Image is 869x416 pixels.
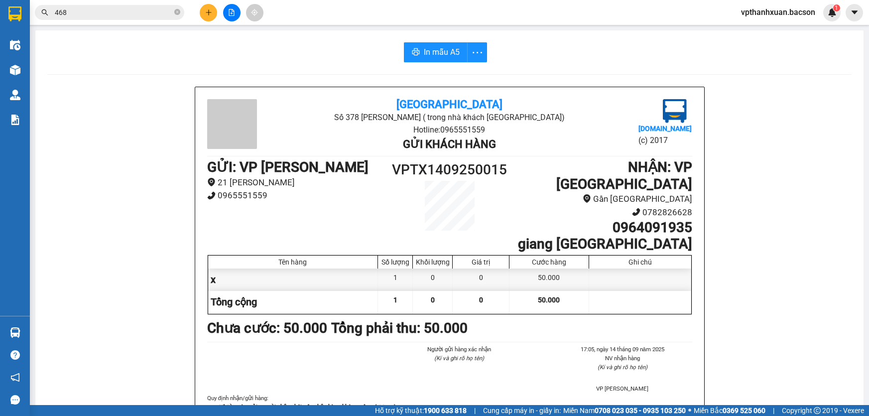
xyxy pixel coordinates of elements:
[510,206,692,219] li: 0782826628
[833,4,840,11] sup: 1
[207,176,389,189] li: 21 [PERSON_NAME]
[694,405,765,416] span: Miền Bắc
[453,269,509,291] div: 0
[403,138,496,150] b: Gửi khách hàng
[174,8,180,17] span: close-circle
[773,405,774,416] span: |
[510,192,692,206] li: Gần [GEOGRAPHIC_DATA]
[510,219,692,236] h1: 0964091935
[380,258,410,266] div: Số lượng
[846,4,863,21] button: caret-down
[553,345,692,354] li: 17:05, ngày 14 tháng 09 năm 2025
[207,191,216,200] span: phone
[563,405,686,416] span: Miền Nam
[592,258,689,266] div: Ghi chú
[474,405,476,416] span: |
[424,407,467,415] strong: 1900 633 818
[207,189,389,202] li: 0965551559
[688,409,691,413] span: ⚪️
[211,258,375,266] div: Tên hàng
[828,8,837,17] img: icon-new-feature
[814,407,821,414] span: copyright
[200,4,217,21] button: plus
[389,159,510,181] h1: VPTX1409250015
[424,46,460,58] span: In mẫu A5
[10,65,20,75] img: warehouse-icon
[553,384,692,393] li: VP [PERSON_NAME]
[512,258,586,266] div: Cước hàng
[375,405,467,416] span: Hỗ trợ kỹ thuật:
[41,9,48,16] span: search
[510,236,692,253] h1: giang [GEOGRAPHIC_DATA]
[415,258,450,266] div: Khối lượng
[378,269,413,291] div: 1
[509,269,589,291] div: 50.000
[10,40,20,50] img: warehouse-icon
[598,364,647,371] i: (Kí và ghi rõ họ tên)
[404,42,468,62] button: printerIn mẫu A5
[467,42,487,62] button: more
[10,350,20,360] span: question-circle
[538,296,560,304] span: 50.000
[431,296,435,304] span: 0
[483,405,561,416] span: Cung cấp máy in - giấy in:
[219,404,400,411] strong: Kể từ ngày gửi, người nhận phải đến nhận hàng không để quá 03 ngày.
[174,9,180,15] span: close-circle
[228,9,235,16] span: file-add
[246,4,263,21] button: aim
[835,4,838,11] span: 1
[413,269,453,291] div: 0
[251,9,258,16] span: aim
[10,373,20,382] span: notification
[396,98,502,111] b: [GEOGRAPHIC_DATA]
[207,159,369,175] b: GỬI : VP [PERSON_NAME]
[331,320,468,336] b: Tổng phải thu: 50.000
[288,111,611,124] li: Số 378 [PERSON_NAME] ( trong nhà khách [GEOGRAPHIC_DATA])
[393,296,397,304] span: 1
[479,296,483,304] span: 0
[223,4,241,21] button: file-add
[850,8,859,17] span: caret-down
[583,194,591,203] span: environment
[10,90,20,100] img: warehouse-icon
[10,395,20,405] span: message
[733,6,823,18] span: vpthanhxuan.bacson
[455,258,506,266] div: Giá trị
[208,269,378,291] div: x
[10,327,20,338] img: warehouse-icon
[663,99,687,123] img: logo.jpg
[211,296,257,308] span: Tổng cộng
[468,46,487,59] span: more
[207,178,216,186] span: environment
[10,115,20,125] img: solution-icon
[595,407,686,415] strong: 0708 023 035 - 0935 103 250
[638,134,692,146] li: (c) 2017
[412,48,420,57] span: printer
[207,320,327,336] b: Chưa cước : 50.000
[55,7,172,18] input: Tìm tên, số ĐT hoặc mã đơn
[553,354,692,363] li: NV nhận hàng
[8,6,21,21] img: logo-vxr
[556,159,692,192] b: NHẬN : VP [GEOGRAPHIC_DATA]
[390,345,529,354] li: Người gửi hàng xác nhận
[205,9,212,16] span: plus
[723,407,765,415] strong: 0369 525 060
[638,125,692,133] b: [DOMAIN_NAME]
[434,355,484,362] i: (Kí và ghi rõ họ tên)
[632,208,640,216] span: phone
[288,124,611,136] li: Hotline: 0965551559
